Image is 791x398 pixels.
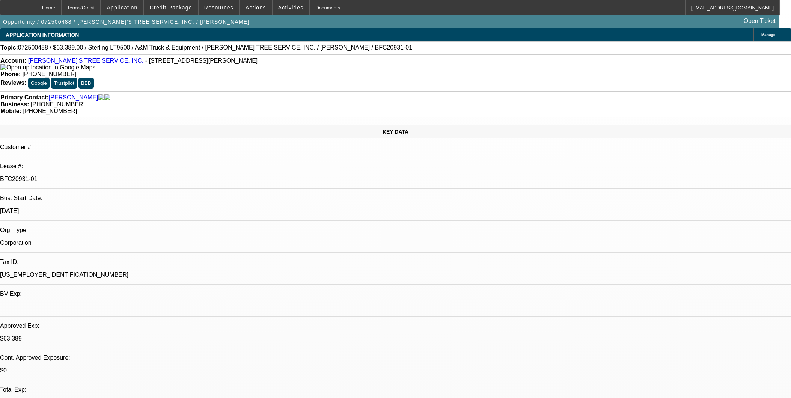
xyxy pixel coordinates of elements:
a: [PERSON_NAME] [49,94,98,101]
strong: Primary Contact: [0,94,49,101]
img: facebook-icon.png [98,94,104,101]
strong: Phone: [0,71,21,77]
button: Resources [199,0,239,15]
strong: Mobile: [0,108,21,114]
a: [PERSON_NAME]'S TREE SERVICE, INC. [28,57,143,64]
button: Google [28,78,50,89]
button: Application [101,0,143,15]
img: linkedin-icon.png [104,94,110,101]
span: Opportunity / 072500488 / [PERSON_NAME]'S TREE SERVICE, INC. / [PERSON_NAME] [3,19,250,25]
button: BBB [78,78,94,89]
span: [PHONE_NUMBER] [23,108,77,114]
span: Actions [246,5,266,11]
span: APPLICATION INFORMATION [6,32,79,38]
span: 072500488 / $63,389.00 / Sterling LT9500 / A&M Truck & Equipment / [PERSON_NAME] TREE SERVICE, IN... [18,44,412,51]
strong: Topic: [0,44,18,51]
img: Open up location in Google Maps [0,64,95,71]
span: Credit Package [150,5,192,11]
span: [PHONE_NUMBER] [31,101,85,107]
span: Activities [278,5,304,11]
a: Open Ticket [741,15,779,27]
button: Activities [273,0,309,15]
strong: Reviews: [0,80,26,86]
button: Actions [240,0,272,15]
span: - [STREET_ADDRESS][PERSON_NAME] [145,57,258,64]
strong: Account: [0,57,26,64]
strong: Business: [0,101,29,107]
button: Trustpilot [51,78,77,89]
a: View Google Maps [0,64,95,71]
span: [PHONE_NUMBER] [23,71,77,77]
span: Application [107,5,137,11]
span: KEY DATA [383,129,408,135]
span: Resources [204,5,234,11]
span: Manage [761,33,775,37]
button: Credit Package [144,0,198,15]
